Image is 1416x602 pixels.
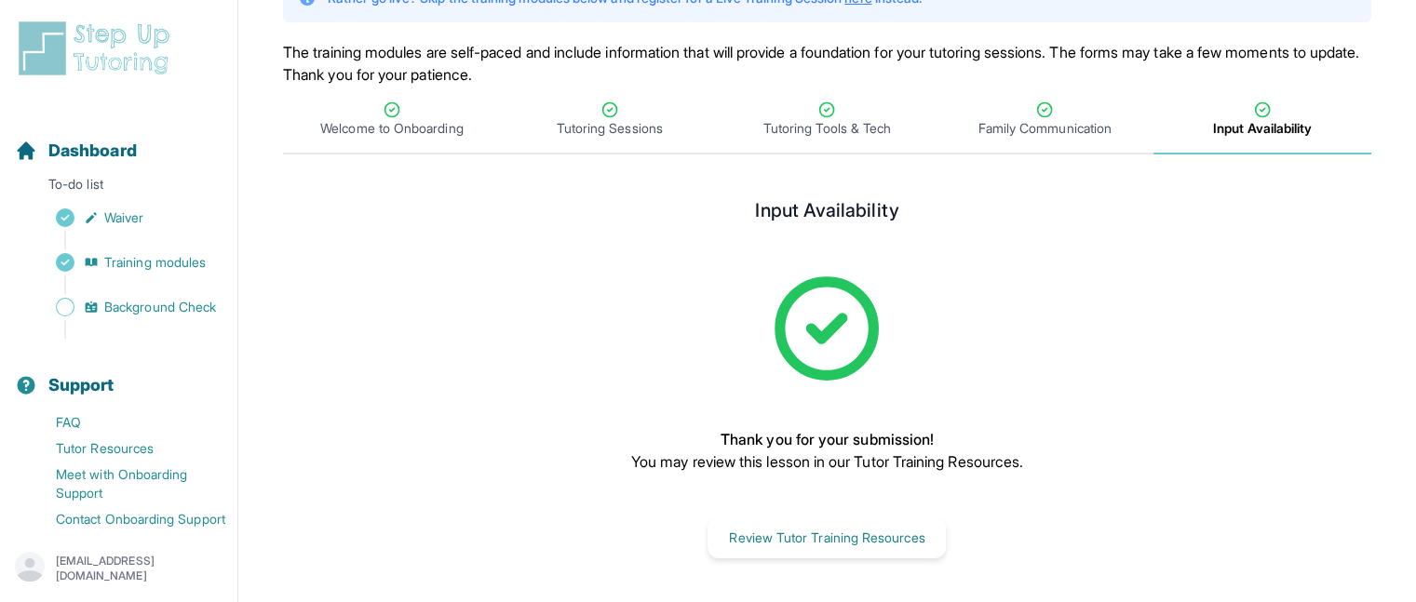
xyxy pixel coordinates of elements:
a: Dashboard [15,138,137,164]
span: Input Availability [1213,119,1312,138]
a: Contact Onboarding Support [15,506,237,532]
span: Training modules [104,253,206,272]
nav: Tabs [283,86,1371,154]
span: Dashboard [48,138,137,164]
span: Family Communication [978,119,1112,138]
button: Support [7,342,230,406]
span: Support [48,372,115,398]
a: Tutor Resources [15,435,237,462]
span: Waiver [104,208,143,227]
a: Training modules [15,249,237,275]
a: FAQ [15,409,237,435]
p: [EMAIL_ADDRESS][DOMAIN_NAME] [56,554,223,583]
a: Review Tutor Training Resources [708,528,946,546]
p: To-do list [7,175,230,201]
img: logo [15,19,181,78]
span: Background Check [104,298,216,316]
a: Waiver [15,205,237,231]
button: Dashboard [7,108,230,171]
span: Welcome to Onboarding [320,119,463,138]
p: You may review this lesson in our Tutor Training Resources. [631,450,1023,473]
h2: Input Availability [755,199,898,229]
p: The training modules are self-paced and include information that will provide a foundation for yo... [283,41,1371,86]
a: Background Check [15,294,237,320]
span: Tutoring Sessions [557,119,663,138]
button: [EMAIL_ADDRESS][DOMAIN_NAME] [15,552,223,585]
button: Review Tutor Training Resources [708,517,946,558]
a: Meet with Onboarding Support [15,462,237,506]
p: Thank you for your submission! [631,428,1023,450]
span: Tutoring Tools & Tech [763,119,891,138]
